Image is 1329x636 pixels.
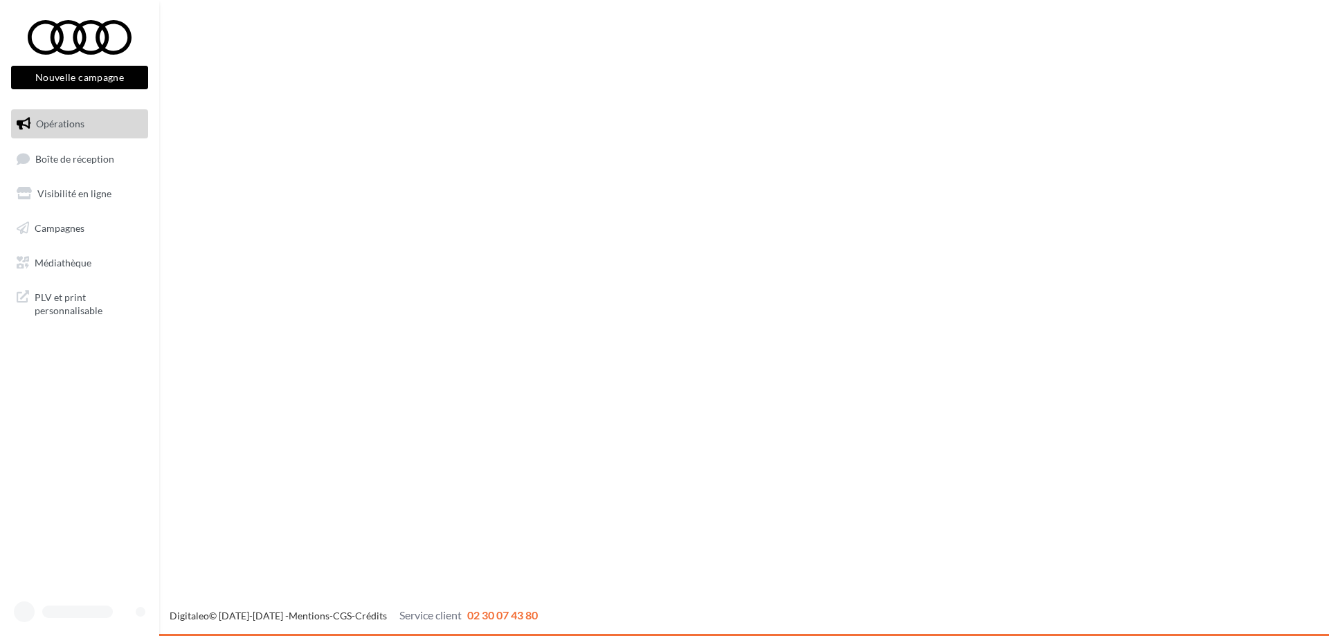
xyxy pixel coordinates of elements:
a: Mentions [289,610,329,621]
a: Campagnes [8,214,151,243]
a: Visibilité en ligne [8,179,151,208]
a: Médiathèque [8,248,151,278]
span: Opérations [36,118,84,129]
a: PLV et print personnalisable [8,282,151,323]
span: Boîte de réception [35,152,114,164]
span: Campagnes [35,222,84,234]
span: © [DATE]-[DATE] - - - [170,610,538,621]
a: CGS [333,610,352,621]
a: Crédits [355,610,387,621]
span: Médiathèque [35,256,91,268]
a: Boîte de réception [8,144,151,174]
span: Service client [399,608,462,621]
a: Opérations [8,109,151,138]
span: PLV et print personnalisable [35,288,143,318]
span: Visibilité en ligne [37,188,111,199]
span: 02 30 07 43 80 [467,608,538,621]
a: Digitaleo [170,610,209,621]
button: Nouvelle campagne [11,66,148,89]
